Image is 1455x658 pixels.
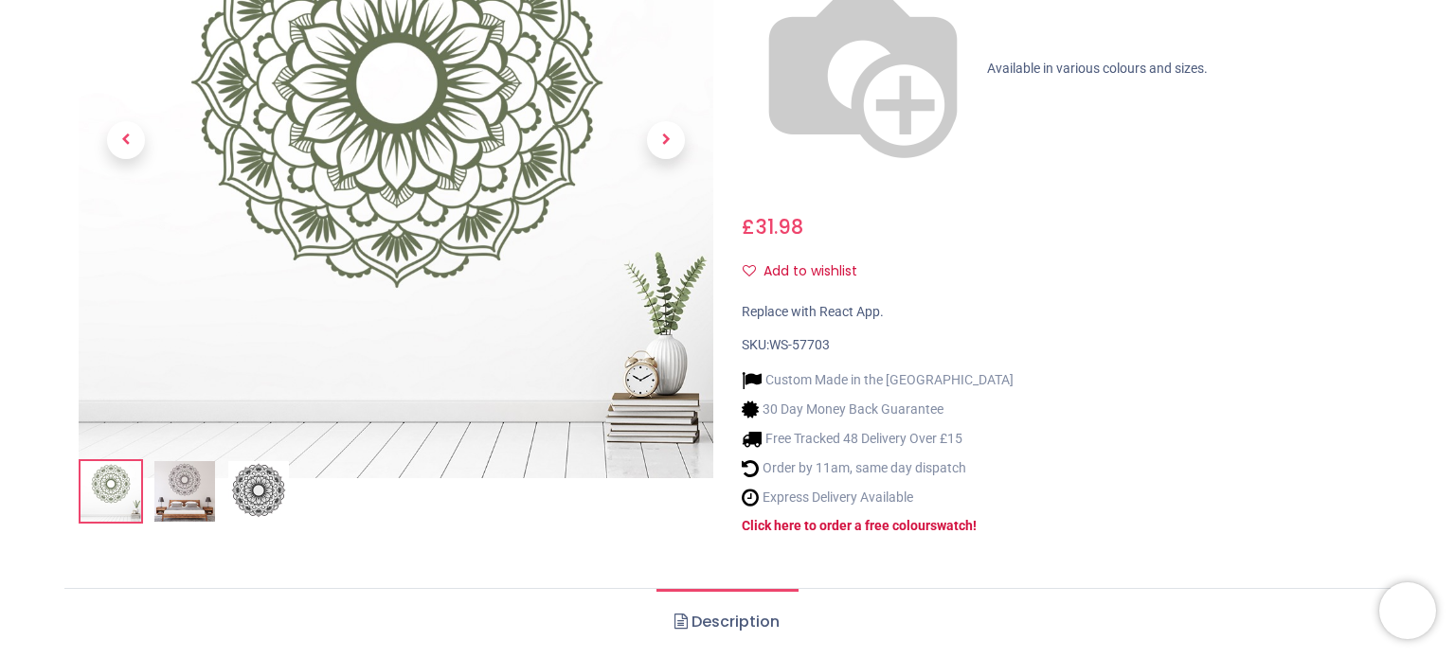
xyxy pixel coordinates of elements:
li: Free Tracked 48 Delivery Over £15 [742,429,1014,449]
li: Express Delivery Available [742,488,1014,507]
a: Description [656,589,798,655]
a: ! [973,518,977,533]
img: WS-57703-02 [154,461,215,522]
button: Add to wishlistAdd to wishlist [742,256,873,288]
div: Replace with React App. [742,303,1376,322]
span: £ [742,213,803,240]
span: 31.98 [755,213,803,240]
i: Add to wishlist [743,264,756,277]
img: Mandala 5 Wall Sticker [81,461,141,522]
span: Next [647,121,685,159]
span: Previous [107,121,145,159]
iframe: Brevo live chat [1379,582,1436,639]
img: WS-57703-03 [228,461,289,522]
div: SKU: [742,336,1376,355]
span: WS-57703 [769,337,830,352]
li: 30 Day Money Back Guarantee [742,400,1014,419]
span: Available in various colours and sizes. [987,60,1208,75]
a: Click here to order a free colour [742,518,930,533]
a: swatch [930,518,973,533]
li: Custom Made in the [GEOGRAPHIC_DATA] [742,370,1014,390]
li: Order by 11am, same day dispatch [742,458,1014,478]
